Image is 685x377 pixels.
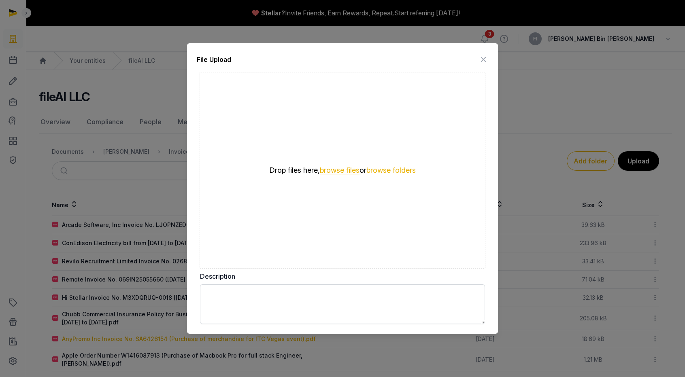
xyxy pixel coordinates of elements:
button: browse folders [366,167,416,174]
div: File Upload [197,55,231,64]
button: browse files [320,167,360,174]
div: Uppy Dashboard [197,69,488,271]
label: Description [200,271,485,281]
iframe: Chat Widget [539,283,685,377]
div: Drop files here, or [245,165,440,175]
